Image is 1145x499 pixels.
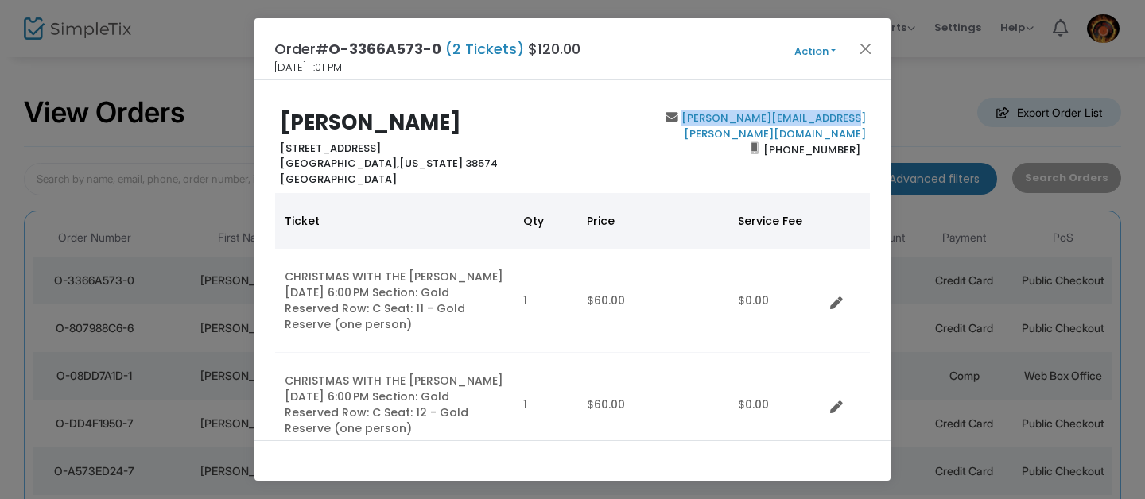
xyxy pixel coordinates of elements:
[275,193,514,249] th: Ticket
[728,193,824,249] th: Service Fee
[441,39,528,59] span: (2 Tickets)
[577,249,728,353] td: $60.00
[514,353,577,457] td: 1
[274,60,342,75] span: [DATE] 1:01 PM
[275,193,870,457] div: Data table
[328,39,441,59] span: O-3366A573-0
[767,43,863,60] button: Action
[577,353,728,457] td: $60.00
[856,38,876,59] button: Close
[678,110,866,141] a: [PERSON_NAME][EMAIL_ADDRESS][PERSON_NAME][DOMAIN_NAME]
[274,38,580,60] h4: Order# $120.00
[759,137,866,162] span: [PHONE_NUMBER]
[280,108,461,137] b: [PERSON_NAME]
[275,353,514,457] td: CHRISTMAS WITH THE [PERSON_NAME] [DATE] 6:00 PM Section: Gold Reserved Row: C Seat: 12 - Gold Res...
[728,353,824,457] td: $0.00
[280,156,399,171] span: [GEOGRAPHIC_DATA],
[514,193,577,249] th: Qty
[275,249,514,353] td: CHRISTMAS WITH THE [PERSON_NAME] [DATE] 6:00 PM Section: Gold Reserved Row: C Seat: 11 - Gold Res...
[280,141,498,187] b: [STREET_ADDRESS] [US_STATE] 38574 [GEOGRAPHIC_DATA]
[514,249,577,353] td: 1
[577,193,728,249] th: Price
[728,249,824,353] td: $0.00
